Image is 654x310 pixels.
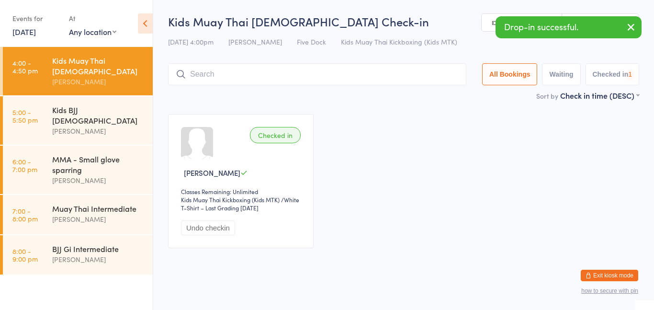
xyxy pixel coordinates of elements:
[341,37,457,46] span: Kids Muay Thai Kickboxing (Kids MTK)
[52,214,145,225] div: [PERSON_NAME]
[52,126,145,137] div: [PERSON_NAME]
[3,195,153,234] a: 7:00 -8:00 pmMuay Thai Intermediate[PERSON_NAME]
[52,104,145,126] div: Kids BJJ [DEMOGRAPHIC_DATA]
[52,76,145,87] div: [PERSON_NAME]
[3,146,153,194] a: 6:00 -7:00 pmMMA - Small glove sparring[PERSON_NAME]
[586,63,640,85] button: Checked in1
[52,243,145,254] div: BJJ Gi Intermediate
[181,187,304,195] div: Classes Remaining: Unlimited
[69,26,116,37] div: Any location
[52,154,145,175] div: MMA - Small glove sparring
[228,37,282,46] span: [PERSON_NAME]
[168,63,466,85] input: Search
[181,195,280,204] div: Kids Muay Thai Kickboxing (Kids MTK)
[52,203,145,214] div: Muay Thai Intermediate
[12,26,36,37] a: [DATE]
[297,37,326,46] span: Five Dock
[536,91,558,101] label: Sort by
[482,63,538,85] button: All Bookings
[184,168,240,178] span: [PERSON_NAME]
[12,108,38,124] time: 5:00 - 5:50 pm
[542,63,580,85] button: Waiting
[12,59,38,74] time: 4:00 - 4:50 pm
[496,16,642,38] div: Drop-in successful.
[628,70,632,78] div: 1
[3,235,153,275] a: 8:00 -9:00 pmBJJ Gi Intermediate[PERSON_NAME]
[581,287,638,294] button: how to secure with pin
[168,37,214,46] span: [DATE] 4:00pm
[3,96,153,145] a: 5:00 -5:50 pmKids BJJ [DEMOGRAPHIC_DATA][PERSON_NAME]
[168,13,639,29] h2: Kids Muay Thai [DEMOGRAPHIC_DATA] Check-in
[250,127,301,143] div: Checked in
[52,175,145,186] div: [PERSON_NAME]
[12,247,38,263] time: 8:00 - 9:00 pm
[12,11,59,26] div: Events for
[52,254,145,265] div: [PERSON_NAME]
[12,158,37,173] time: 6:00 - 7:00 pm
[560,90,639,101] div: Check in time (DESC)
[69,11,116,26] div: At
[181,220,235,235] button: Undo checkin
[12,207,38,222] time: 7:00 - 8:00 pm
[3,47,153,95] a: 4:00 -4:50 pmKids Muay Thai [DEMOGRAPHIC_DATA][PERSON_NAME]
[581,270,638,281] button: Exit kiosk mode
[52,55,145,76] div: Kids Muay Thai [DEMOGRAPHIC_DATA]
